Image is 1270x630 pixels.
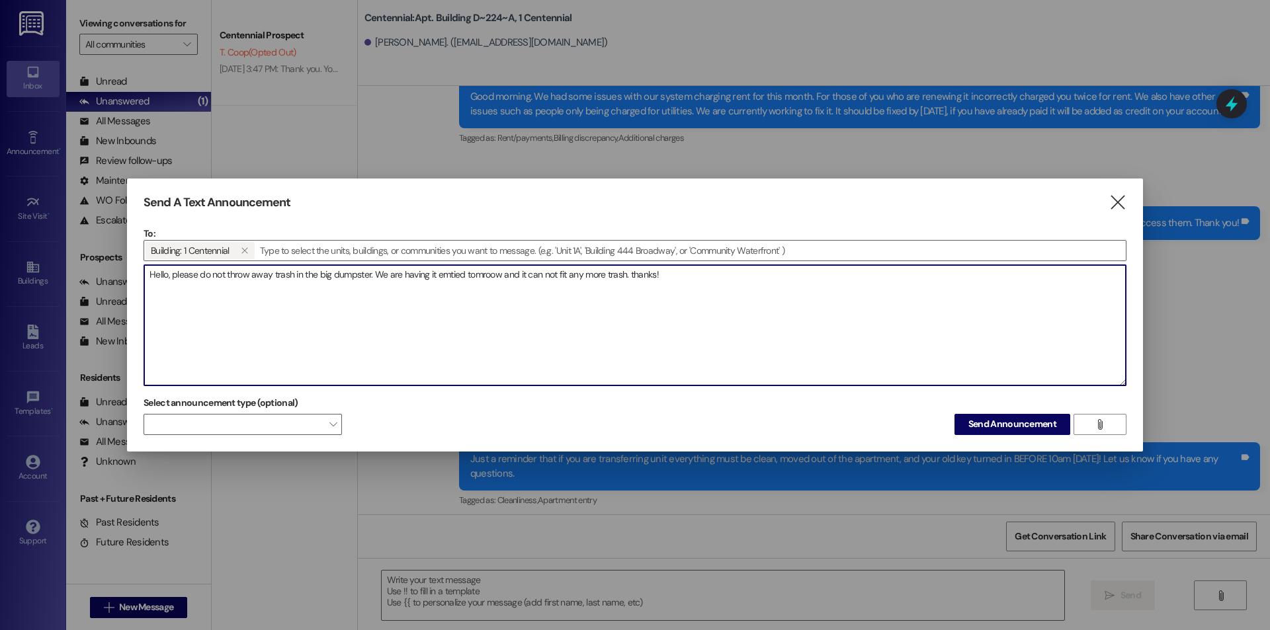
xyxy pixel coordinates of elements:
[1095,419,1105,430] i: 
[151,242,230,259] span: Building: 1 Centennial
[256,241,1126,260] input: Type to select the units, buildings, or communities you want to message. (e.g. 'Unit 1A', 'Buildi...
[1109,196,1126,210] i: 
[144,227,1126,240] p: To:
[144,264,1126,386] div: Hello, please do not throw away trash in the big dumpster. We are having it emtied tomroow and it...
[241,245,248,256] i: 
[235,242,255,259] button: Building: 1 Centennial
[954,414,1070,435] button: Send Announcement
[144,265,1126,385] textarea: Hello, please do not throw away trash in the big dumpster. We are having it emtied tomroow and it...
[144,393,298,413] label: Select announcement type (optional)
[968,417,1056,431] span: Send Announcement
[144,195,290,210] h3: Send A Text Announcement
